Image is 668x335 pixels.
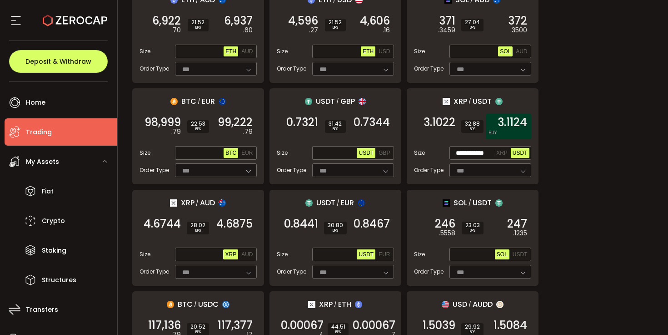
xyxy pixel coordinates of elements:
[514,46,529,56] button: AUD
[423,321,455,330] span: 1.5039
[152,16,181,25] span: 6,922
[379,48,390,55] span: USD
[331,330,345,335] i: BPS
[277,65,306,73] span: Order Type
[190,324,205,330] span: 20.52
[9,50,108,73] button: Deposit & Withdraw
[190,228,205,233] i: BPS
[171,127,181,137] em: .79
[181,197,194,208] span: XRP
[495,98,503,105] img: usdt_portfolio.svg
[498,46,513,56] button: SOL
[140,166,169,174] span: Order Type
[198,97,200,106] em: /
[243,25,253,35] em: .60
[454,96,467,107] span: XRP
[357,249,375,259] button: USDT
[360,16,390,25] span: 4,606
[379,150,390,156] span: GBP
[225,150,236,156] span: BTC
[496,150,508,156] span: XRP
[511,148,529,158] button: USDT
[328,228,343,233] i: BPS
[191,127,205,132] i: BPS
[218,118,253,127] span: 99,222
[243,127,253,137] em: .79
[336,97,339,106] em: /
[438,25,455,35] em: .3459
[331,324,345,330] span: 44.51
[354,219,390,228] span: 0.8467
[329,121,342,127] span: 31.42
[42,214,65,228] span: Crypto
[465,228,480,233] i: BPS
[170,199,177,207] img: xrp_portfolio.png
[435,219,455,228] span: 246
[496,301,503,308] img: zuPXiwguUFiBOIQyqLOiXsnnNitlx7q4LCwEbLHADjIpTka+Lip0HH8D0VTrd02z+wEAAAAASUVORK5CYII=
[469,199,471,207] em: /
[454,197,467,208] span: SOL
[516,48,527,55] span: AUD
[223,249,238,259] button: XRP
[170,98,178,105] img: btc_portfolio.svg
[329,20,342,25] span: 21.52
[25,58,91,65] span: Deposit & Withdraw
[340,96,355,107] span: GBP
[465,25,480,30] i: BPS
[489,129,497,137] i: BUY
[498,118,527,127] span: 3.1124
[469,97,471,106] em: /
[224,148,238,158] button: BTC
[560,237,668,335] iframe: Chat Widget
[216,219,253,228] span: 4.6875
[507,219,527,228] span: 247
[144,219,181,228] span: 4.6744
[277,149,288,157] span: Size
[500,48,511,55] span: SOL
[316,96,335,107] span: USDT
[224,16,253,25] span: 6,937
[341,197,354,208] span: EUR
[495,249,509,259] button: SOL
[277,166,306,174] span: Order Type
[219,199,226,207] img: aud_portfolio.svg
[241,48,253,55] span: AUD
[473,197,492,208] span: USDT
[219,98,226,105] img: eur_portfolio.svg
[198,299,219,310] span: USDC
[277,47,288,56] span: Size
[414,268,444,276] span: Order Type
[42,185,54,198] span: Fiat
[200,197,215,208] span: AUD
[191,25,205,30] i: BPS
[377,249,392,259] button: EUR
[510,25,527,35] em: .3500
[355,301,362,308] img: eth_portfolio.svg
[277,268,306,276] span: Order Type
[316,197,335,208] span: USDT
[361,46,375,56] button: ETH
[26,126,52,139] span: Trading
[190,330,205,335] i: BPS
[465,121,480,127] span: 32.88
[42,274,76,287] span: Structures
[194,300,197,309] em: /
[181,96,196,107] span: BTC
[309,25,318,35] em: .27
[239,148,254,158] button: EUR
[377,148,392,158] button: GBP
[284,219,318,228] span: 0.8441
[224,46,238,56] button: ETH
[140,250,150,259] span: Size
[494,321,527,330] span: 1.5084
[288,16,318,25] span: 4,596
[337,199,339,207] em: /
[414,166,444,174] span: Order Type
[469,300,471,309] em: /
[42,244,66,257] span: Staking
[281,321,324,330] span: 0.00067
[359,251,374,258] span: USDT
[26,155,59,168] span: My Assets
[439,16,455,25] span: 371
